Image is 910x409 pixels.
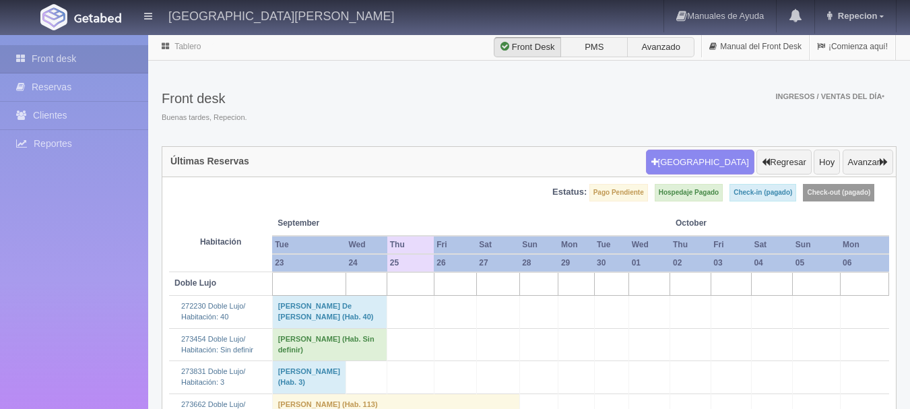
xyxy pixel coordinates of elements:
[711,254,751,272] th: 03
[181,367,245,386] a: 273831 Doble Lujo/Habitación: 3
[793,254,840,272] th: 05
[627,37,694,57] label: Avanzado
[434,254,476,272] th: 26
[702,34,809,60] a: Manual del Front Desk
[835,11,878,21] span: Repecion
[670,254,711,272] th: 02
[560,37,628,57] label: PMS
[40,4,67,30] img: Getabed
[589,184,648,201] label: Pago Pendiente
[775,92,884,100] span: Ingresos / Ventas del día
[272,254,346,272] th: 23
[840,254,888,272] th: 06
[174,42,201,51] a: Tablero
[346,254,387,272] th: 24
[594,236,629,254] th: Tue
[810,34,895,60] a: ¡Comienza aquí!
[814,150,840,175] button: Hoy
[272,361,346,394] td: [PERSON_NAME] (Hab. 3)
[272,296,387,328] td: [PERSON_NAME] De [PERSON_NAME] (Hab. 40)
[676,218,746,229] span: October
[756,150,811,175] button: Regresar
[519,254,558,272] th: 28
[840,236,888,254] th: Mon
[558,236,594,254] th: Mon
[751,236,792,254] th: Sat
[476,254,519,272] th: 27
[346,236,387,254] th: Wed
[793,236,840,254] th: Sun
[272,236,346,254] th: Tue
[843,150,893,175] button: Avanzar
[629,236,670,254] th: Wed
[646,150,754,175] button: [GEOGRAPHIC_DATA]
[387,254,434,272] th: 25
[162,113,247,123] span: Buenas tardes, Repecion.
[594,254,629,272] th: 30
[494,37,561,57] label: Front Desk
[751,254,792,272] th: 04
[803,184,874,201] label: Check-out (pagado)
[168,7,394,24] h4: [GEOGRAPHIC_DATA][PERSON_NAME]
[558,254,594,272] th: 29
[655,184,723,201] label: Hospedaje Pagado
[476,236,519,254] th: Sat
[552,186,587,199] label: Estatus:
[434,236,476,254] th: Fri
[272,328,387,360] td: [PERSON_NAME] (Hab. Sin definir)
[278,218,382,229] span: September
[181,335,253,354] a: 273454 Doble Lujo/Habitación: Sin definir
[519,236,558,254] th: Sun
[181,302,245,321] a: 272230 Doble Lujo/Habitación: 40
[162,91,247,106] h3: Front desk
[200,237,241,247] strong: Habitación
[670,236,711,254] th: Thu
[729,184,796,201] label: Check-in (pagado)
[629,254,670,272] th: 01
[74,13,121,23] img: Getabed
[387,236,434,254] th: Thu
[711,236,751,254] th: Fri
[170,156,249,166] h4: Últimas Reservas
[174,278,216,288] b: Doble Lujo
